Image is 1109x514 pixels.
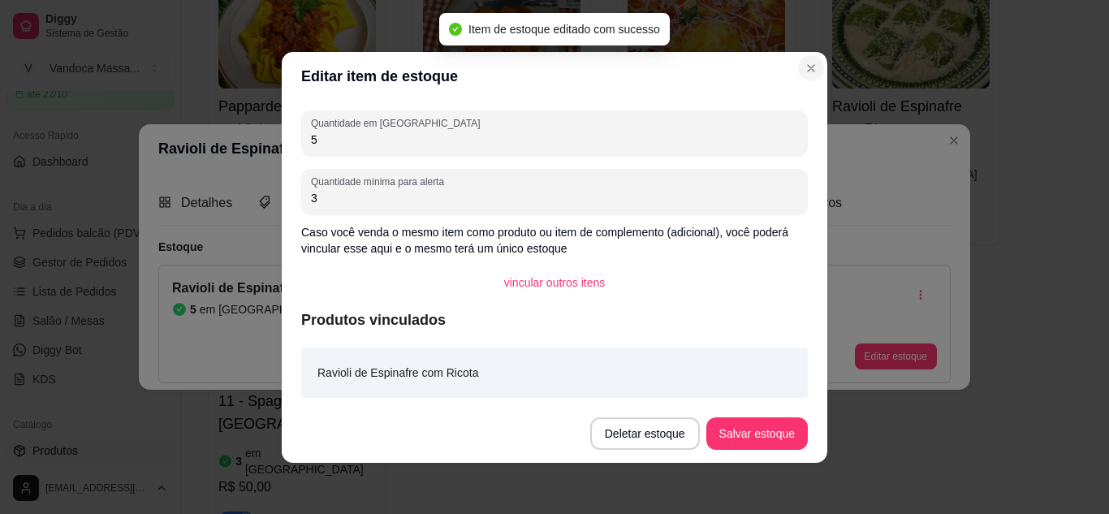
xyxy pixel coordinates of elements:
input: Quantidade em estoque [311,132,798,148]
label: Quantidade em [GEOGRAPHIC_DATA] [311,116,485,130]
span: Item de estoque editado com sucesso [468,23,660,36]
header: Editar item de estoque [282,52,827,101]
button: Salvar estoque [706,417,808,450]
article: Produtos vinculados [301,309,808,331]
span: check-circle [449,23,462,36]
article: Ravioli de Espinafre com Ricota [317,364,478,382]
button: Close [798,55,824,81]
button: vincular outros itens [491,266,619,299]
p: Caso você venda o mesmo item como produto ou item de complemento (adicional), você poderá vincula... [301,224,808,257]
label: Quantidade mínima para alerta [311,175,450,188]
button: Deletar estoque [590,417,700,450]
input: Quantidade mínima para alerta [311,190,798,206]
